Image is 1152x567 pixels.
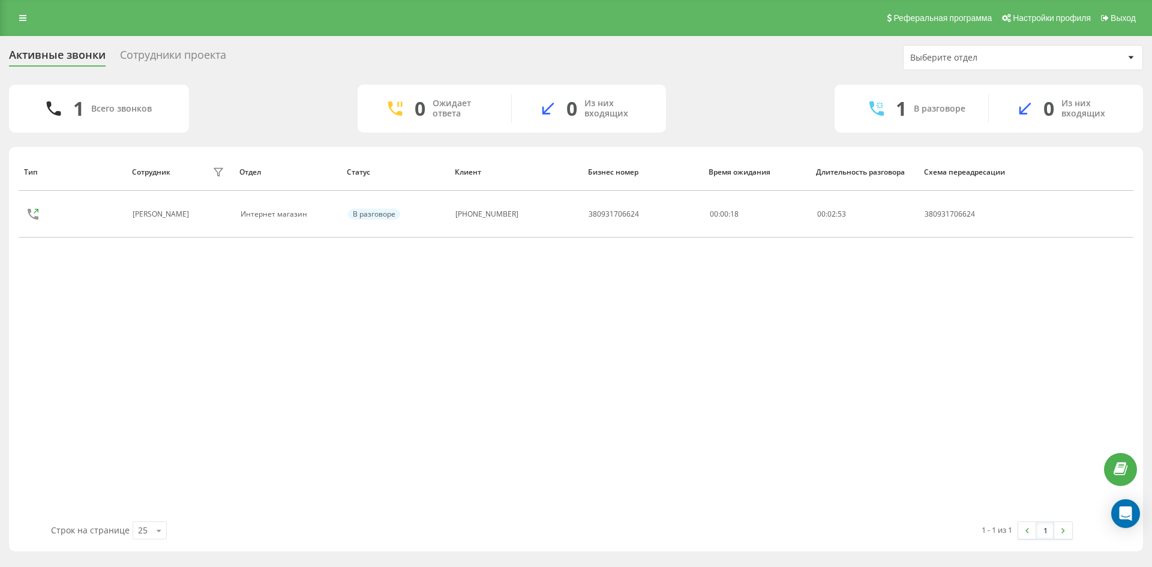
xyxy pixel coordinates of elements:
div: 380931706624 [925,210,1019,218]
div: 1 - 1 из 1 [982,524,1012,536]
div: 25 [138,524,148,536]
div: Open Intercom Messenger [1111,499,1140,528]
div: Интернет магазин [241,210,335,218]
span: 00 [817,209,826,219]
div: Сотрудник [132,168,170,176]
div: 0 [566,97,577,120]
div: Выберите отдел [910,53,1054,63]
div: 380931706624 [589,210,639,218]
a: 1 [1036,522,1054,539]
span: Выход [1111,13,1136,23]
div: 1 [896,97,907,120]
div: Активные звонки [9,49,106,67]
div: Клиент [455,168,577,176]
div: [PHONE_NUMBER] [455,210,518,218]
div: Из них входящих [1061,98,1125,119]
div: В разговоре [348,209,400,220]
div: Тип [24,168,120,176]
div: Из них входящих [584,98,648,119]
div: Всего звонков [91,104,152,114]
div: 0 [415,97,425,120]
div: Длительность разговора [816,168,912,176]
div: 0 [1043,97,1054,120]
div: Статус [347,168,443,176]
div: Сотрудники проекта [120,49,226,67]
div: 1 [73,97,84,120]
span: 53 [838,209,846,219]
div: [PERSON_NAME] [133,210,192,218]
div: Ожидает ответа [433,98,493,119]
div: Схема переадресации [924,168,1020,176]
div: Бизнес номер [588,168,697,176]
div: Время ожидания [709,168,805,176]
div: В разговоре [914,104,965,114]
span: Строк на странице [51,524,130,536]
span: Реферальная программа [893,13,992,23]
div: Отдел [239,168,335,176]
span: Настройки профиля [1013,13,1091,23]
div: 00:00:18 [710,210,804,218]
span: 02 [827,209,836,219]
div: : : [817,210,846,218]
